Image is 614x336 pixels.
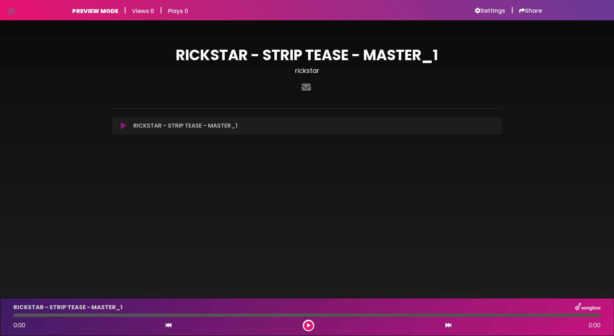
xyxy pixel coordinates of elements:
[475,7,505,14] a: Settings
[168,8,188,14] h6: Plays 0
[72,8,118,14] h6: PREVIEW MODE
[519,7,542,14] a: Share
[112,67,502,75] h3: rickstar
[132,8,154,14] h6: Views 0
[124,6,126,14] h5: |
[511,6,513,14] h5: |
[133,121,237,130] p: RICKSTAR - STRIP TEASE - MASTER_1
[112,46,502,64] h1: RICKSTAR - STRIP TEASE - MASTER_1
[160,6,162,14] h5: |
